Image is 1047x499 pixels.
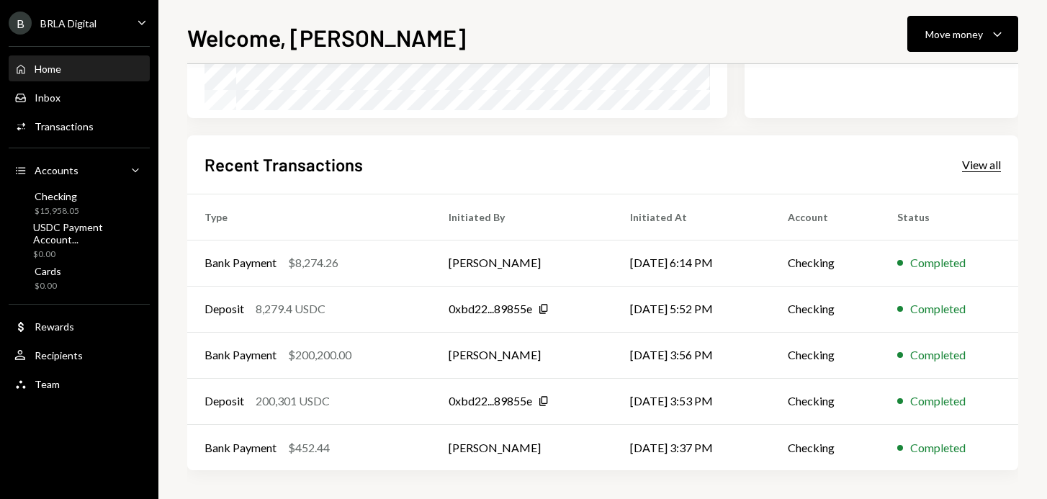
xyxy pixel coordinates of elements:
[35,190,79,202] div: Checking
[910,254,966,271] div: Completed
[910,300,966,318] div: Completed
[288,346,351,364] div: $200,200.00
[9,55,150,81] a: Home
[187,194,431,240] th: Type
[613,332,770,378] td: [DATE] 3:56 PM
[35,63,61,75] div: Home
[770,378,880,424] td: Checking
[205,254,277,271] div: Bank Payment
[288,439,330,457] div: $452.44
[613,240,770,286] td: [DATE] 6:14 PM
[431,194,614,240] th: Initiated By
[205,392,244,410] div: Deposit
[35,120,94,132] div: Transactions
[770,332,880,378] td: Checking
[35,349,83,361] div: Recipients
[907,16,1018,52] button: Move money
[205,300,244,318] div: Deposit
[9,223,150,258] a: USDC Payment Account...$0.00
[35,205,79,217] div: $15,958.05
[431,240,614,286] td: [PERSON_NAME]
[9,12,32,35] div: B
[33,221,144,246] div: USDC Payment Account...
[9,186,150,220] a: Checking$15,958.05
[910,346,966,364] div: Completed
[205,153,363,176] h2: Recent Transactions
[770,286,880,332] td: Checking
[770,194,880,240] th: Account
[613,424,770,470] td: [DATE] 3:37 PM
[256,300,325,318] div: 8,279.4 USDC
[925,27,983,42] div: Move money
[205,439,277,457] div: Bank Payment
[770,240,880,286] td: Checking
[40,17,96,30] div: BRLA Digital
[9,342,150,368] a: Recipients
[449,392,532,410] div: 0xbd22...89855e
[431,332,614,378] td: [PERSON_NAME]
[187,23,466,52] h1: Welcome, [PERSON_NAME]
[613,194,770,240] th: Initiated At
[613,286,770,332] td: [DATE] 5:52 PM
[880,194,1018,240] th: Status
[9,371,150,397] a: Team
[9,113,150,139] a: Transactions
[9,157,150,183] a: Accounts
[205,346,277,364] div: Bank Payment
[35,164,78,176] div: Accounts
[770,424,880,470] td: Checking
[256,392,330,410] div: 200,301 USDC
[33,248,144,261] div: $0.00
[35,265,61,277] div: Cards
[910,439,966,457] div: Completed
[613,378,770,424] td: [DATE] 3:53 PM
[9,84,150,110] a: Inbox
[288,254,338,271] div: $8,274.26
[35,91,60,104] div: Inbox
[910,392,966,410] div: Completed
[962,158,1001,172] div: View all
[9,261,150,295] a: Cards$0.00
[449,300,532,318] div: 0xbd22...89855e
[35,320,74,333] div: Rewards
[35,378,60,390] div: Team
[35,280,61,292] div: $0.00
[9,313,150,339] a: Rewards
[962,156,1001,172] a: View all
[431,424,614,470] td: [PERSON_NAME]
